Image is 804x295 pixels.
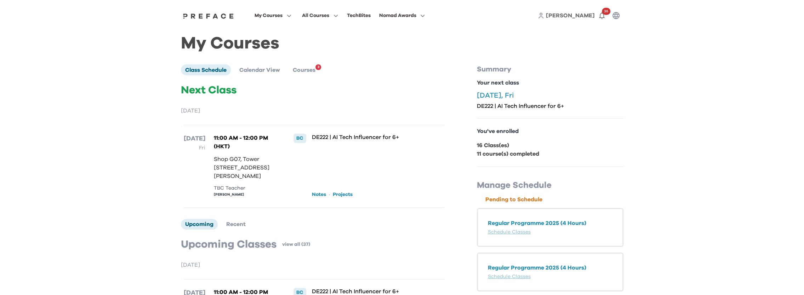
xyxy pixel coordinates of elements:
span: Recent [226,221,246,227]
p: DE222 | AI Tech Influencer for 6+ [312,134,421,141]
p: · [329,190,330,199]
p: [DATE] [184,134,205,144]
p: Fri [184,144,205,152]
span: 3 [318,63,319,71]
p: DE222 | AI Tech Influencer for 6+ [477,103,623,110]
a: Notes [312,191,326,198]
span: Courses [293,67,315,73]
p: DE222 | AI Tech Influencer for 6+ [312,288,421,295]
p: Regular Programme 2025 (4 Hours) [488,264,612,272]
button: Nomad Awards [377,11,427,20]
p: [DATE], Fri [477,91,623,100]
p: Manage Schedule [477,180,623,191]
p: You've enrolled [477,127,623,135]
span: My Courses [255,11,283,20]
p: [DATE] [181,261,447,269]
a: [PERSON_NAME] [546,11,595,20]
a: Projects [333,191,353,198]
h1: My Courses [181,40,623,47]
p: Upcoming Classes [181,238,276,251]
div: BC [293,134,306,143]
button: 36 [595,8,609,23]
p: [DATE] [181,106,447,115]
div: TBC Teacher [214,185,279,192]
span: Class Schedule [185,67,227,73]
span: Calendar View [239,67,280,73]
span: Upcoming [185,221,213,227]
span: All Courses [302,11,329,20]
button: My Courses [252,11,293,20]
a: Preface Logo [181,13,236,18]
span: Nomad Awards [379,11,416,20]
p: 11:00 AM - 12:00 PM (HKT) [214,134,279,151]
p: Pending to Schedule [485,195,623,204]
b: 16 Class(es) [477,143,509,148]
div: [PERSON_NAME] [214,192,279,197]
p: Summary [477,64,623,74]
p: Your next class [477,79,623,87]
p: Next Class [181,84,447,97]
a: Schedule Classes [488,230,531,235]
b: 11 course(s) completed [477,151,539,157]
a: Schedule Classes [488,274,531,279]
img: Preface Logo [181,13,236,19]
span: 36 [602,8,610,15]
span: [PERSON_NAME] [546,13,595,18]
p: Shop G07, Tower [STREET_ADDRESS][PERSON_NAME] [214,155,279,180]
div: TechBites [347,11,370,20]
a: view all (37) [282,241,310,248]
p: Regular Programme 2025 (4 Hours) [488,219,612,227]
button: All Courses [300,11,340,20]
